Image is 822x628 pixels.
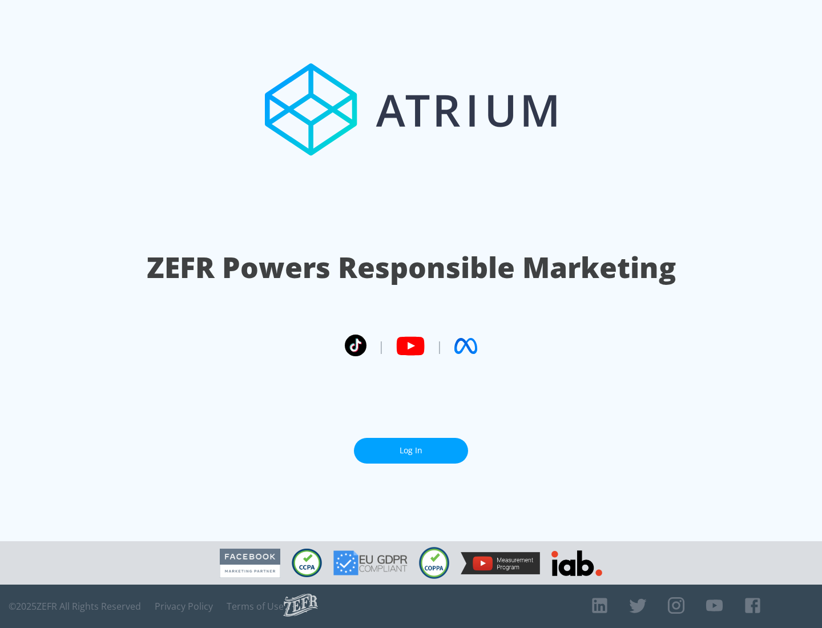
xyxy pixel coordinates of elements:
a: Terms of Use [227,601,284,612]
img: IAB [551,550,602,576]
h1: ZEFR Powers Responsible Marketing [147,248,676,287]
a: Privacy Policy [155,601,213,612]
img: COPPA Compliant [419,547,449,579]
img: GDPR Compliant [333,550,408,575]
span: | [436,337,443,355]
span: | [378,337,385,355]
img: CCPA Compliant [292,549,322,577]
img: Facebook Marketing Partner [220,549,280,578]
img: YouTube Measurement Program [461,552,540,574]
span: © 2025 ZEFR All Rights Reserved [9,601,141,612]
a: Log In [354,438,468,464]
